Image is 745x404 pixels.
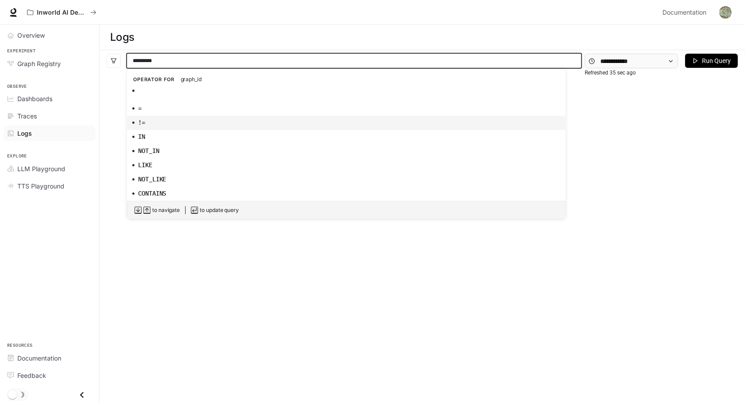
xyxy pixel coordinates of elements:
span: to navigate [152,206,180,214]
span: Dark mode toggle [8,389,17,399]
span: graph_id [177,75,206,84]
span: to update query [200,206,239,214]
a: Graph Registry [4,56,95,71]
span: LIKE [138,161,152,169]
span: Run Query [702,56,731,66]
button: Run Query [685,54,738,68]
span: IN [138,132,145,141]
span: NOT_IN [138,146,159,155]
button: filter [107,54,121,68]
span: Logs [17,129,32,138]
a: TTS Playground [4,178,95,194]
a: Traces [4,108,95,124]
span: Traces [17,111,37,121]
a: Overview [4,27,95,43]
span: LLM Playground [17,164,65,173]
span: Dashboards [17,94,52,103]
article: Refreshed 35 sec ago [585,69,636,77]
span: Feedback [17,371,46,380]
span: Documentation [17,353,61,363]
a: Logs [4,126,95,141]
span: Operator for [133,75,174,83]
span: filter [111,58,117,64]
img: User avatar [719,6,732,19]
a: Feedback [4,368,95,383]
a: Documentation [4,350,95,366]
p: Inworld AI Demos [37,9,87,16]
span: != [138,118,145,127]
span: CONTAINS [138,189,166,198]
button: User avatar [717,4,734,21]
button: Close drawer [72,386,92,404]
button: All workspaces [23,4,100,21]
a: Documentation [659,4,713,21]
a: Dashboards [4,91,95,106]
span: Graph Registry [17,59,61,68]
span: Overview [17,31,45,40]
a: LLM Playground [4,161,95,177]
span: = [138,104,142,113]
h1: Logs [110,28,135,46]
span: TTS Playground [17,181,64,191]
span: Documentation [662,7,706,18]
span: NOT_LIKE [138,175,166,184]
